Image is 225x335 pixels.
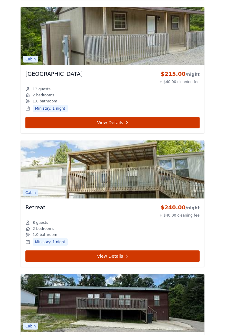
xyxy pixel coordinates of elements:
h3: [GEOGRAPHIC_DATA] [25,70,83,78]
span: 2 bedrooms [33,226,54,231]
a: View Details [25,117,200,128]
img: Retreat [21,140,204,198]
span: 1.0 bathroom [33,99,57,104]
span: Cabin [23,323,38,330]
div: $215.00 [159,70,200,78]
span: 2 bedrooms [33,93,54,98]
a: View Details [25,250,200,262]
span: /night [185,205,200,210]
div: + $40.00 cleaning fee [159,79,200,84]
span: Cabin [23,189,38,196]
span: /night [185,72,200,77]
img: Hillbilly Palace [21,7,204,65]
span: Cabin [23,56,38,63]
span: 12 guests [33,87,51,92]
h3: Retreat [25,203,45,212]
div: $240.00 [159,203,200,212]
img: Lounge [21,274,204,332]
span: 1.0 bathroom [33,232,57,237]
div: + $40.00 cleaning fee [159,213,200,218]
span: 8 guests [33,220,48,225]
span: Min stay: 1 night [33,238,68,246]
span: Min stay: 1 night [33,105,68,112]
